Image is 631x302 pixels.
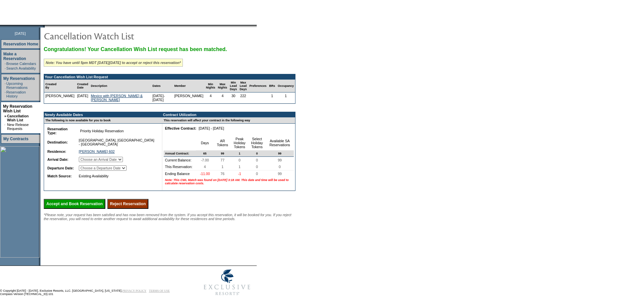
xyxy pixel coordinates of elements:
[205,92,217,103] td: 4
[47,127,68,135] b: Reservation Type:
[173,80,205,92] td: Member
[5,82,6,90] td: ·
[44,74,295,80] td: Your Cancellation Wish List Request
[164,170,196,177] td: Ending Balance
[217,80,229,92] td: Max Nights
[255,151,259,156] span: 0
[7,114,28,122] a: Cancellation Wish List
[278,163,282,170] span: 0
[231,136,248,151] td: Peak Holiday Tokens
[277,170,283,177] span: 99
[44,117,158,124] td: The following is now available for you to book
[229,80,238,92] td: Min Lead Days
[47,174,72,178] b: Match Source:
[15,31,26,35] span: [DATE]
[248,136,266,151] td: Select Holiday Tokens
[76,80,90,92] td: Created Date
[5,66,6,70] td: ·
[47,157,68,161] b: Arrival Date:
[203,163,207,170] span: 4
[44,92,76,103] td: [PERSON_NAME]
[268,80,276,92] td: BRs
[255,163,259,170] span: 0
[3,76,35,81] a: My Reservations
[89,80,151,92] td: Description
[238,80,248,92] td: Max Lead Days
[165,126,196,130] b: Effective Contract:
[237,163,242,170] span: 1
[6,82,27,90] a: Upcoming Reservations
[44,80,76,92] td: Created By
[198,170,211,177] span: -11.00
[164,151,196,157] td: Annual Contract:
[149,289,170,292] a: TERMS OF USE
[199,126,224,130] nobr: [DATE] - [DATE]
[3,42,38,46] a: Reservation Home
[205,80,217,92] td: Min Nights
[6,62,36,66] a: Browse Calendars
[266,136,294,151] td: Available SA Reservations
[47,140,68,144] b: Destination:
[7,123,28,131] a: New Release Requests
[44,199,105,209] input: Accept and Book Reservation
[162,117,295,124] td: This reservation will affect your contract in the following way
[237,157,242,163] span: 0
[4,114,6,118] b: »
[78,137,156,148] td: [GEOGRAPHIC_DATA], [GEOGRAPHIC_DATA] - [GEOGRAPHIC_DATA]
[107,199,148,209] input: Reject Reservation
[78,173,156,179] td: Existing Availability
[277,151,283,156] span: 99
[5,90,6,98] td: ·
[237,170,242,177] span: -1
[238,92,248,103] td: 222
[3,52,26,61] a: Make a Reservation
[220,151,226,156] span: 99
[6,66,36,70] a: Search Availability
[42,25,45,28] img: promoShadowLeftCorner.gif
[214,136,231,151] td: AR Tokens
[237,151,242,156] span: 1
[44,29,176,42] img: pgTtlCancellationNotification.gif
[197,266,257,299] img: Exclusive Resorts
[277,157,283,163] span: 99
[164,157,196,163] td: Current Balance:
[47,166,74,170] b: Departure Date:
[248,80,268,92] td: Preferences
[151,80,173,92] td: Dates
[79,150,115,153] a: [PERSON_NAME] 602
[44,112,158,117] td: Newly Available Dates
[164,163,196,170] td: This Reservation:
[219,157,226,163] span: 77
[3,104,32,113] a: My Reservation Wish List
[3,137,28,141] a: My Contracts
[219,170,226,177] span: 76
[220,163,225,170] span: 1
[79,128,125,134] span: Priority Holiday Reservation
[44,46,227,52] span: Congratulations! Your Cancellation Wish List request has been matched.
[151,92,173,103] td: [DATE]- [DATE]
[46,61,181,65] i: Note: You have until 5pm MDT [DATE][DATE] to accept or reject this reservation*
[202,151,208,156] span: 65
[268,92,276,103] td: 1
[164,177,294,186] td: Note: This CWL Match was found on [DATE] 3:18 AM. This date and time will be used to calculate re...
[6,90,26,98] a: Reservation History
[255,157,259,163] span: 0
[276,92,295,103] td: 1
[196,136,214,151] td: Days
[173,92,205,103] td: [PERSON_NAME]
[91,94,142,102] a: Mexico with [PERSON_NAME] & [PERSON_NAME]
[44,213,291,221] span: *Please note, your request has been satisfied and has now been removed from the system. If you ac...
[4,123,6,131] td: ·
[199,157,210,163] span: -7.00
[76,92,90,103] td: [DATE]
[5,62,6,66] td: ·
[229,92,238,103] td: 30
[217,92,229,103] td: 4
[122,289,146,292] a: PRIVACY POLICY
[276,80,295,92] td: Occupancy
[162,112,295,117] td: Contract Utilization
[47,150,66,153] b: Residence:
[255,170,259,177] span: 0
